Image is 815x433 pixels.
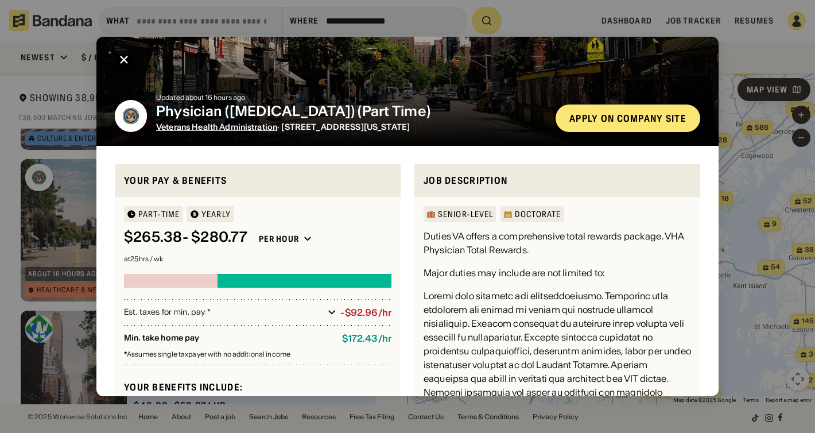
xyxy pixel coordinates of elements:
div: Your pay & benefits [124,173,391,188]
div: Per hour [259,234,299,244]
span: Veterans Health Administration [156,122,277,132]
div: Part-time [138,210,180,218]
div: Apply on company site [569,114,686,123]
div: Job Description [424,173,691,188]
div: Doctorate [515,210,561,218]
div: Updated about 16 hours ago [156,94,546,101]
div: -$92.96/hr [340,307,391,318]
div: · [STREET_ADDRESS][US_STATE] [156,122,546,132]
div: Assumes single taxpayer with no additional income [124,351,391,358]
div: Physician ([MEDICAL_DATA]) (Part Time) [156,103,546,120]
div: $ 172.43 / hr [342,333,391,344]
div: Est. taxes for min. pay * [124,307,323,318]
div: YEARLY [201,210,231,218]
img: Veterans Health Administration logo [115,100,147,132]
div: at 25 hrs / wk [124,256,391,262]
div: Senior-Level [438,210,493,218]
div: Duties VA offers a comprehensive total rewards package. VHA Physician Total Rewards. [424,229,691,257]
div: Major duties may include are not limited to: [424,266,604,280]
div: Min. take home pay [124,333,333,344]
div: $ 265.38 - $280.77 [124,229,247,246]
div: Your benefits include: [124,381,391,393]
